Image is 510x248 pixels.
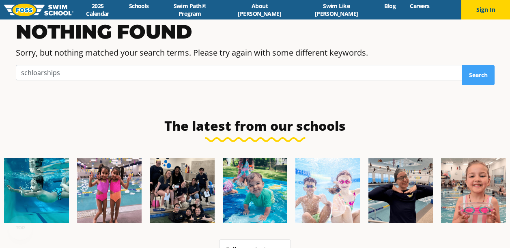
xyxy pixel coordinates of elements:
[4,4,73,16] img: FOSS Swim School Logo
[16,225,25,231] div: TOP
[16,47,495,58] p: Sorry, but nothing matched your search terms. Please try again with some different keywords.
[223,158,288,223] img: Fa25-Website-Images-600x600.png
[441,158,506,223] img: Fa25-Website-Images-14-600x600.jpg
[4,158,69,223] img: Fa25-Website-Images-1-600x600.png
[377,2,403,10] a: Blog
[462,65,495,85] input: Search
[295,2,377,17] a: Swim Like [PERSON_NAME]
[156,2,224,17] a: Swim Path® Program
[224,2,295,17] a: About [PERSON_NAME]
[368,158,433,223] img: Fa25-Website-Images-9-600x600.jpg
[150,158,215,223] img: Fa25-Website-Images-2-600x600.png
[16,19,495,44] h1: Nothing Found
[16,65,463,80] input: Search …
[122,2,156,10] a: Schools
[77,158,142,223] img: Fa25-Website-Images-8-600x600.jpg
[403,2,437,10] a: Careers
[295,158,360,223] img: FCC_FOSS_GeneralShoot_May_FallCampaign_lowres-9556-600x600.jpg
[73,2,122,17] a: 2025 Calendar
